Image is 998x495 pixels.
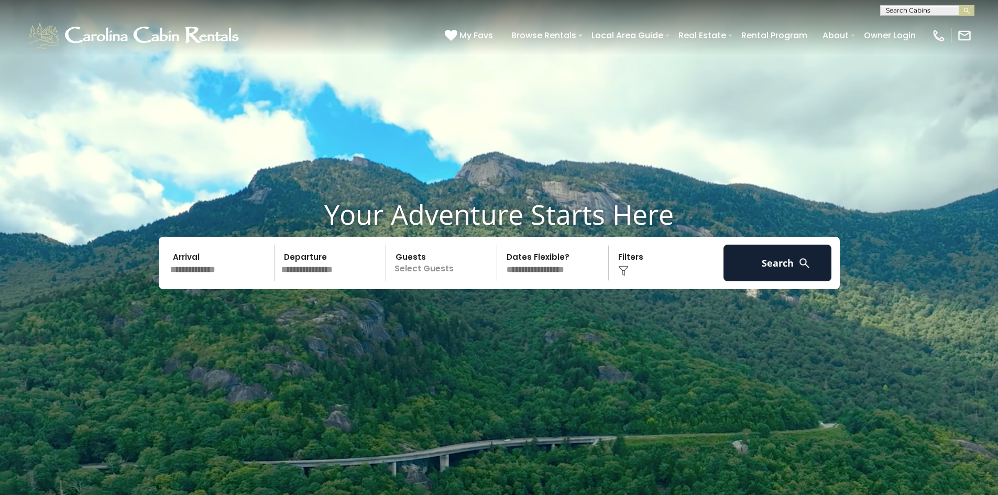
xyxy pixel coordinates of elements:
[506,26,582,45] a: Browse Rentals
[26,20,244,51] img: White-1-1-2.png
[586,26,668,45] a: Local Area Guide
[736,26,813,45] a: Rental Program
[798,257,811,270] img: search-regular-white.png
[445,29,496,42] a: My Favs
[459,29,493,42] span: My Favs
[817,26,854,45] a: About
[931,28,946,43] img: phone-regular-white.png
[618,266,629,276] img: filter--v1.png
[8,198,990,230] h1: Your Adventure Starts Here
[389,245,497,281] p: Select Guests
[723,245,832,281] button: Search
[859,26,921,45] a: Owner Login
[957,28,972,43] img: mail-regular-white.png
[673,26,731,45] a: Real Estate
